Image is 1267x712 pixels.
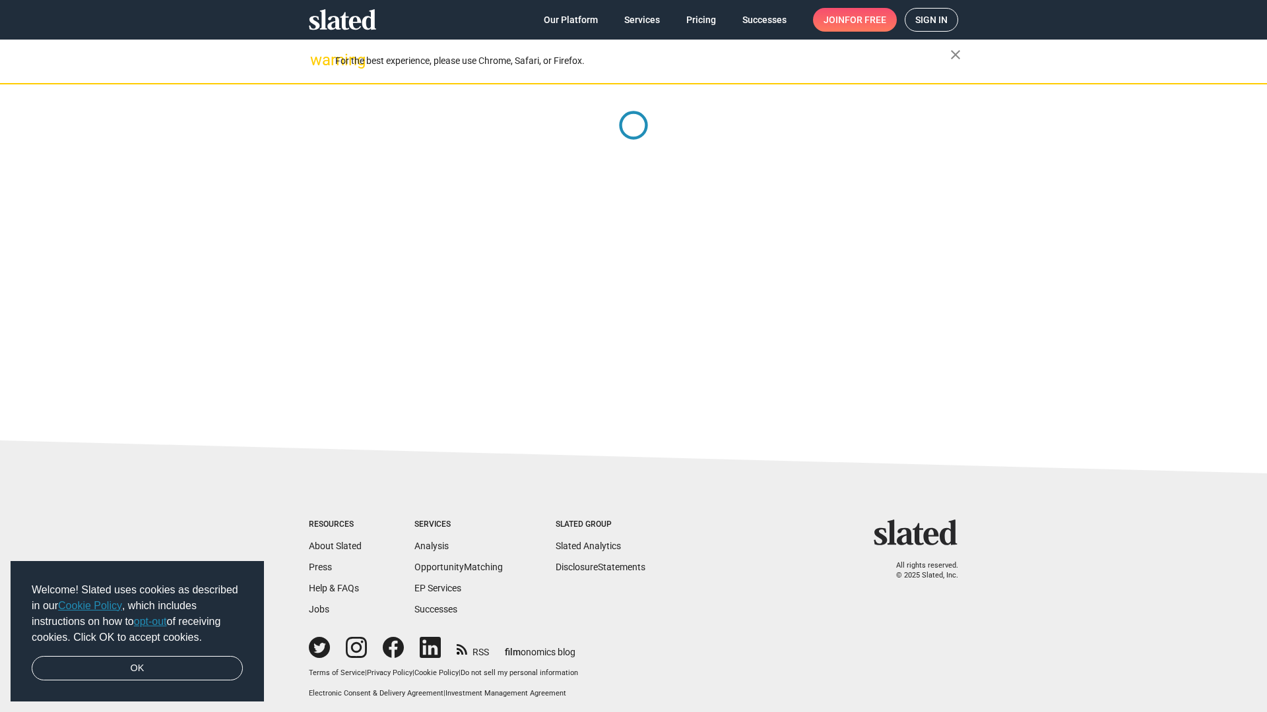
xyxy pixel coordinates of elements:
[309,689,443,697] a: Electronic Consent & Delivery Agreement
[367,668,412,677] a: Privacy Policy
[459,668,461,677] span: |
[309,519,362,530] div: Resources
[556,541,621,551] a: Slated Analytics
[732,8,797,32] a: Successes
[556,562,645,572] a: DisclosureStatements
[11,561,264,702] div: cookieconsent
[742,8,787,32] span: Successes
[905,8,958,32] a: Sign in
[365,668,367,677] span: |
[948,47,963,63] mat-icon: close
[414,519,503,530] div: Services
[309,541,362,551] a: About Slated
[505,647,521,657] span: film
[445,689,566,697] a: Investment Management Agreement
[882,561,958,580] p: All rights reserved. © 2025 Slated, Inc.
[414,668,459,677] a: Cookie Policy
[134,616,167,627] a: opt-out
[461,668,578,678] button: Do not sell my personal information
[457,638,489,659] a: RSS
[686,8,716,32] span: Pricing
[309,583,359,593] a: Help & FAQs
[505,636,575,659] a: filmonomics blog
[544,8,598,32] span: Our Platform
[309,562,332,572] a: Press
[556,519,645,530] div: Slated Group
[824,8,886,32] span: Join
[414,583,461,593] a: EP Services
[412,668,414,677] span: |
[414,604,457,614] a: Successes
[32,656,243,681] a: dismiss cookie message
[533,8,608,32] a: Our Platform
[335,52,950,70] div: For the best experience, please use Chrome, Safari, or Firefox.
[676,8,727,32] a: Pricing
[414,562,503,572] a: OpportunityMatching
[845,8,886,32] span: for free
[32,582,243,645] span: Welcome! Slated uses cookies as described in our , which includes instructions on how to of recei...
[310,52,326,68] mat-icon: warning
[309,668,365,677] a: Terms of Service
[58,600,122,611] a: Cookie Policy
[309,604,329,614] a: Jobs
[915,9,948,31] span: Sign in
[614,8,670,32] a: Services
[414,541,449,551] a: Analysis
[443,689,445,697] span: |
[624,8,660,32] span: Services
[813,8,897,32] a: Joinfor free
